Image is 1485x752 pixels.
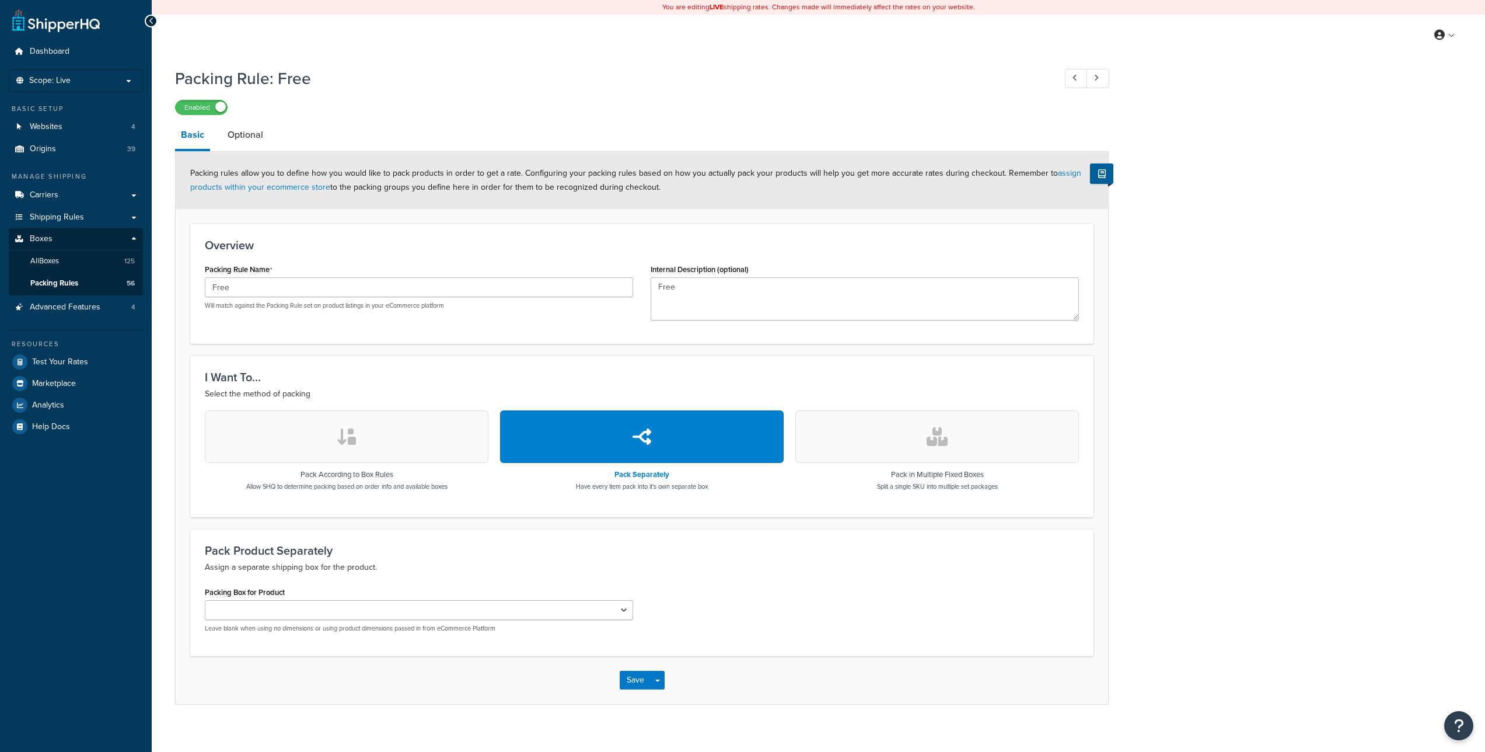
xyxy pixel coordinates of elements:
label: Packing Box for Product [205,588,285,597]
p: Assign a separate shipping box for the product. [205,560,1079,575]
li: Advanced Features [9,297,143,318]
h3: Pack According to Box Rules [246,471,448,479]
span: 39 [127,144,135,154]
h3: Pack Product Separately [205,544,1079,557]
li: Packing Rules [9,273,143,294]
li: Origins [9,138,143,160]
p: Allow SHQ to determine packing based on order info and available boxes [246,482,448,491]
p: Have every item pack into it's own separate box [576,482,708,491]
div: Resources [9,339,143,349]
div: Basic Setup [9,104,143,114]
h3: I Want To... [205,371,1079,384]
span: Advanced Features [30,302,100,312]
a: Advanced Features4 [9,297,143,318]
a: Carriers [9,184,143,206]
span: Analytics [32,401,64,410]
span: Websites [30,122,62,132]
a: Dashboard [9,41,143,62]
p: Will match against the Packing Rule set on product listings in your eCommerce platform [205,301,633,310]
li: Websites [9,116,143,138]
h3: Pack Separately [576,471,708,479]
textarea: Free [651,277,1079,321]
span: Carriers [30,190,58,200]
a: Shipping Rules [9,207,143,228]
span: Scope: Live [29,76,71,86]
b: LIVE [710,2,724,12]
a: Optional [222,121,269,149]
span: Boxes [30,234,53,244]
a: AllBoxes125 [9,250,143,272]
a: Basic [175,121,210,151]
p: Select the method of packing [205,387,1079,401]
label: Internal Description (optional) [651,265,749,274]
a: Origins39 [9,138,143,160]
a: Marketplace [9,373,143,394]
a: Test Your Rates [9,351,143,372]
span: Shipping Rules [30,213,84,222]
span: Dashboard [30,47,69,57]
p: Split a single SKU into multiple set packages [877,482,998,491]
span: 4 [131,122,135,132]
span: Packing Rules [30,278,78,288]
button: Save [620,671,651,690]
p: Leave blank when using no dimensions or using product dimensions passed in from eCommerce Platform [205,624,633,633]
button: Show Help Docs [1090,163,1113,184]
a: Previous Record [1065,69,1088,88]
h3: Pack in Multiple Fixed Boxes [877,471,998,479]
span: 56 [127,278,135,288]
a: Help Docs [9,416,143,437]
a: Analytics [9,395,143,416]
span: Marketplace [32,379,76,389]
li: Boxes [9,228,143,295]
span: Packing rules allow you to define how you would like to pack products in order to get a rate. Con... [190,167,1081,193]
button: Open Resource Center [1444,711,1473,740]
span: 4 [131,302,135,312]
label: Packing Rule Name [205,265,272,274]
h3: Overview [205,239,1079,252]
span: All Boxes [30,256,59,266]
span: Help Docs [32,422,70,432]
span: Test Your Rates [32,357,88,367]
span: 125 [124,256,135,266]
a: Websites4 [9,116,143,138]
a: Packing Rules56 [9,273,143,294]
div: Manage Shipping [9,172,143,182]
a: Next Record [1086,69,1109,88]
span: Origins [30,144,56,154]
a: Boxes [9,228,143,250]
label: Enabled [176,100,227,114]
h1: Packing Rule: Free [175,67,1043,90]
